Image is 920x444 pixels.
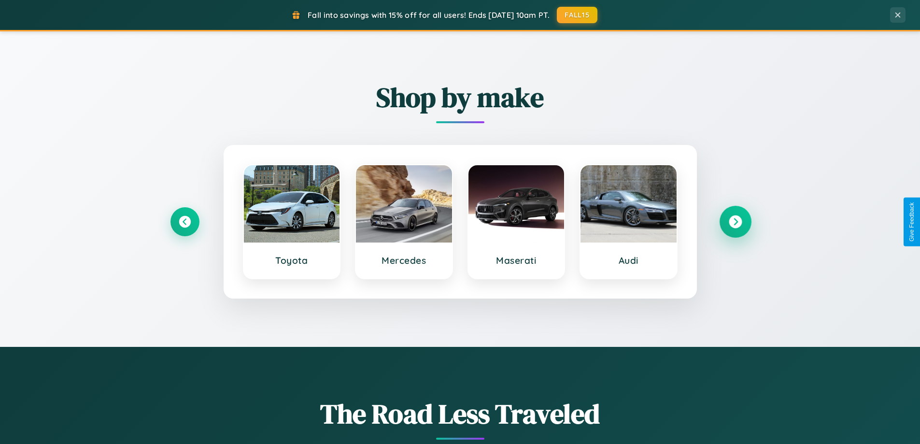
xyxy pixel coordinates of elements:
[366,255,442,266] h3: Mercedes
[308,10,550,20] span: Fall into savings with 15% off for all users! Ends [DATE] 10am PT.
[170,79,750,116] h2: Shop by make
[478,255,555,266] h3: Maserati
[590,255,667,266] h3: Audi
[557,7,597,23] button: FALL15
[254,255,330,266] h3: Toyota
[908,202,915,242] div: Give Feedback
[170,395,750,432] h1: The Road Less Traveled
